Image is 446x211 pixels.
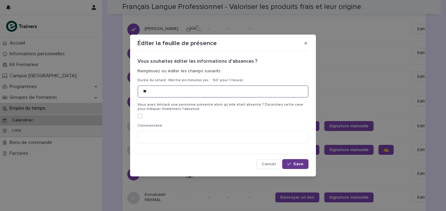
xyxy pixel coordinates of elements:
[293,162,304,166] span: Save
[138,69,308,74] p: Remplissez ou éditer les champs suivants :
[138,58,308,64] h2: Vous souhaitez éditer les informations d'absences ?
[256,159,281,169] button: Cancel
[138,103,303,111] span: Vous avez déclaré une personne présente alors qu'elle était absente ? Décochez cette case pour in...
[138,40,217,47] p: Éditer la feuille de présence
[138,78,243,82] span: Durée du retard · Mettre en minutes (ex. : '60' pour 1 heure)
[262,162,276,166] span: Cancel
[138,124,162,128] span: Commentaire
[282,159,308,169] button: Save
